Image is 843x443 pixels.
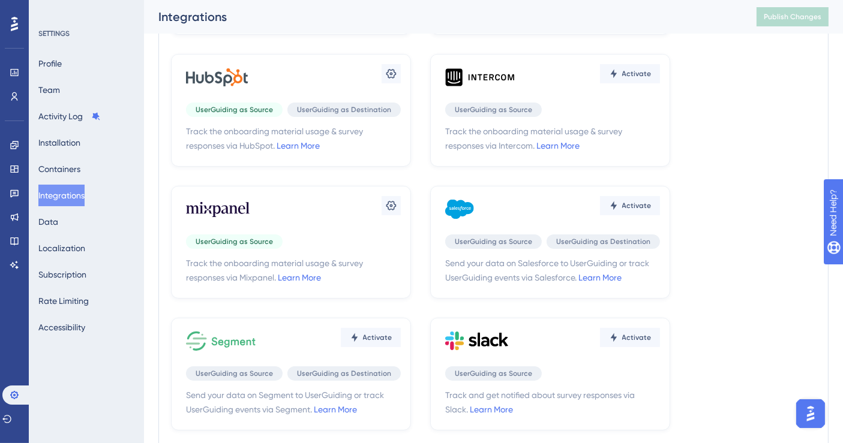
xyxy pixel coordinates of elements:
[445,256,660,285] span: Send your data on Salesforce to UserGuiding or track UserGuiding events via Salesforce.
[38,264,86,285] button: Subscription
[622,333,652,342] span: Activate
[600,328,660,347] button: Activate
[314,405,357,414] a: Learn More
[186,388,401,417] span: Send your data on Segment to UserGuiding or track UserGuiding events via Segment.
[158,8,727,25] div: Integrations
[297,369,391,378] span: UserGuiding as Destination
[38,53,62,74] button: Profile
[38,211,58,233] button: Data
[455,105,532,114] span: UserGuiding as Source
[186,124,401,153] span: Track the onboarding material usage & survey responses via HubSpot.
[622,69,652,79] span: Activate
[445,124,660,153] span: Track the onboarding material usage & survey responses via Intercom.
[600,196,660,215] button: Activate
[38,185,85,206] button: Integrations
[536,141,580,150] a: Learn More
[38,317,85,338] button: Accessibility
[38,158,80,180] button: Containers
[622,201,652,210] span: Activate
[28,3,75,17] span: Need Help?
[38,106,101,127] button: Activity Log
[341,328,401,347] button: Activate
[445,388,660,417] span: Track and get notified about survey responses via Slack.
[757,7,829,26] button: Publish Changes
[764,12,821,22] span: Publish Changes
[196,105,273,114] span: UserGuiding as Source
[363,333,392,342] span: Activate
[186,256,401,285] span: Track the onboarding material usage & survey responses via Mixpanel.
[470,405,513,414] a: Learn More
[196,237,273,246] span: UserGuiding as Source
[278,273,321,282] a: Learn More
[600,64,660,83] button: Activate
[38,132,80,153] button: Installation
[196,369,273,378] span: UserGuiding as Source
[455,237,532,246] span: UserGuiding as Source
[793,396,829,432] iframe: UserGuiding AI Assistant Launcher
[38,79,60,101] button: Team
[277,141,320,150] a: Learn More
[556,237,650,246] span: UserGuiding as Destination
[38,290,89,312] button: Rate Limiting
[297,105,391,114] span: UserGuiding as Destination
[38,237,85,259] button: Localization
[455,369,532,378] span: UserGuiding as Source
[38,29,136,38] div: SETTINGS
[578,273,622,282] a: Learn More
